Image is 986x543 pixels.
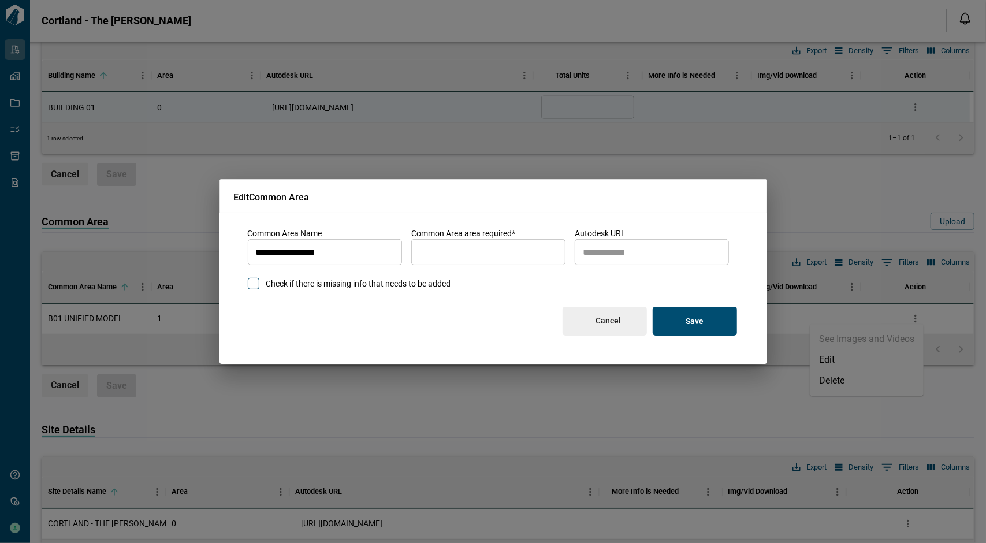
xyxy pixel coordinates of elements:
[248,229,322,238] span: Common Area Name
[248,239,402,265] div: name
[575,239,729,265] div: autodesk_url
[411,239,565,265] div: area
[686,316,704,326] p: Save
[256,267,394,278] p: Common Area already exists
[596,315,621,326] p: Cancel
[266,278,451,289] span: Check if there is missing info that needs to be added
[419,267,557,278] p: Area required*
[575,229,626,238] span: Autodesk URL
[219,179,767,213] h2: Edit Common Area
[653,307,737,336] button: Save
[411,229,515,238] span: Common Area area required*
[563,307,647,336] button: Cancel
